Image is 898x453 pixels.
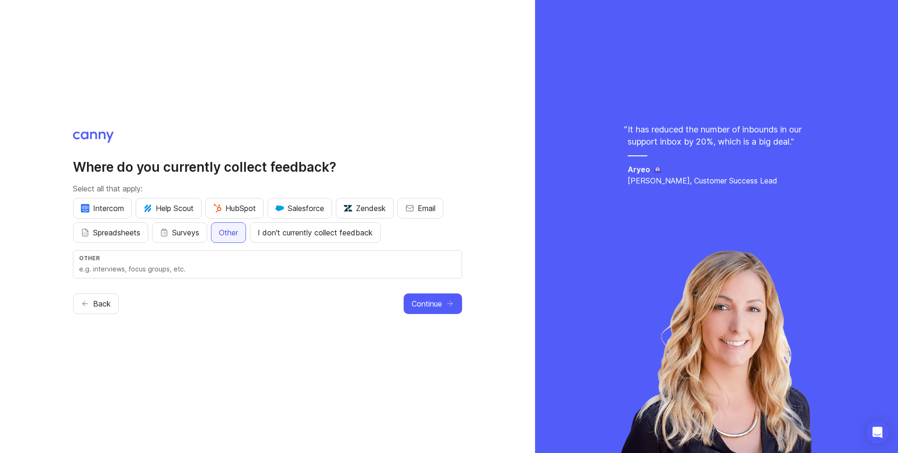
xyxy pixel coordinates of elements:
[398,198,443,219] button: Email
[213,204,222,212] img: G+3M5qq2es1si5SaumCnMN47tP1CvAZneIVX5dcx+oz+ZLhv4kfP9DwAAAABJRU5ErkJggg==
[73,198,132,219] button: Intercom
[79,255,456,262] div: Other
[152,222,207,243] button: Surveys
[81,203,124,214] span: Intercom
[213,203,256,214] span: HubSpot
[73,222,148,243] button: Spreadsheets
[144,203,194,214] span: Help Scout
[628,164,650,175] h5: Aryeo
[144,204,152,212] img: kV1LT1TqjqNHPtRK7+FoaplE1qRq1yqhg056Z8K5Oc6xxgIuf0oNQ9LelJqbcyPisAf0C9LDpX5UIuAAAAAElFTkSuQmCC
[275,204,284,212] img: GKxMRLiRsgdWqxrdBeWfGK5kaZ2alx1WifDSa2kSTsK6wyJURKhUuPoQRYzjholVGzT2A2owx2gHwZoyZHHCYJ8YNOAZj3DSg...
[344,204,352,212] img: UniZRqrCPz6BHUWevMzgDJ1FW4xaGg2egd7Chm8uY0Al1hkDyjqDa8Lkk0kDEdqKkBok+T4wfoD0P0o6UMciQ8AAAAASUVORK...
[79,264,456,274] input: e.g. interviews, focus groups, etc.
[866,421,889,444] div: Open Intercom Messenger
[336,198,394,219] button: Zendesk
[654,166,661,173] img: Aryeo logo
[628,124,805,148] p: It has reduced the number of inbounds in our support inbox by 20%, which is a big deal. "
[73,293,119,314] button: Back
[81,204,89,212] img: eRR1duPH6fQxdnSV9IruPjCimau6md0HxlPR81SIPROHX1VjYjAN9a41AAAAAElFTkSuQmCC
[275,203,324,214] span: Salesforce
[412,298,442,309] span: Continue
[211,222,246,243] button: Other
[219,227,238,238] span: Other
[73,132,114,143] img: Canny logo
[268,198,332,219] button: Salesforce
[418,203,435,214] span: Email
[172,227,199,238] span: Surveys
[205,198,264,219] button: HubSpot
[250,222,381,243] button: I don't currently collect feedback
[93,227,140,238] span: Spreadsheets
[628,175,805,186] p: [PERSON_NAME], Customer Success Lead
[404,293,462,314] button: Continue
[73,159,462,175] h2: Where do you currently collect feedback?
[73,183,462,194] p: Select all that apply:
[93,298,111,309] span: Back
[620,247,813,453] img: chelsea-96a536e71b9ea441f0eb6422f2eb9514.webp
[258,227,373,238] span: I don't currently collect feedback
[344,203,386,214] span: Zendesk
[136,198,202,219] button: Help Scout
